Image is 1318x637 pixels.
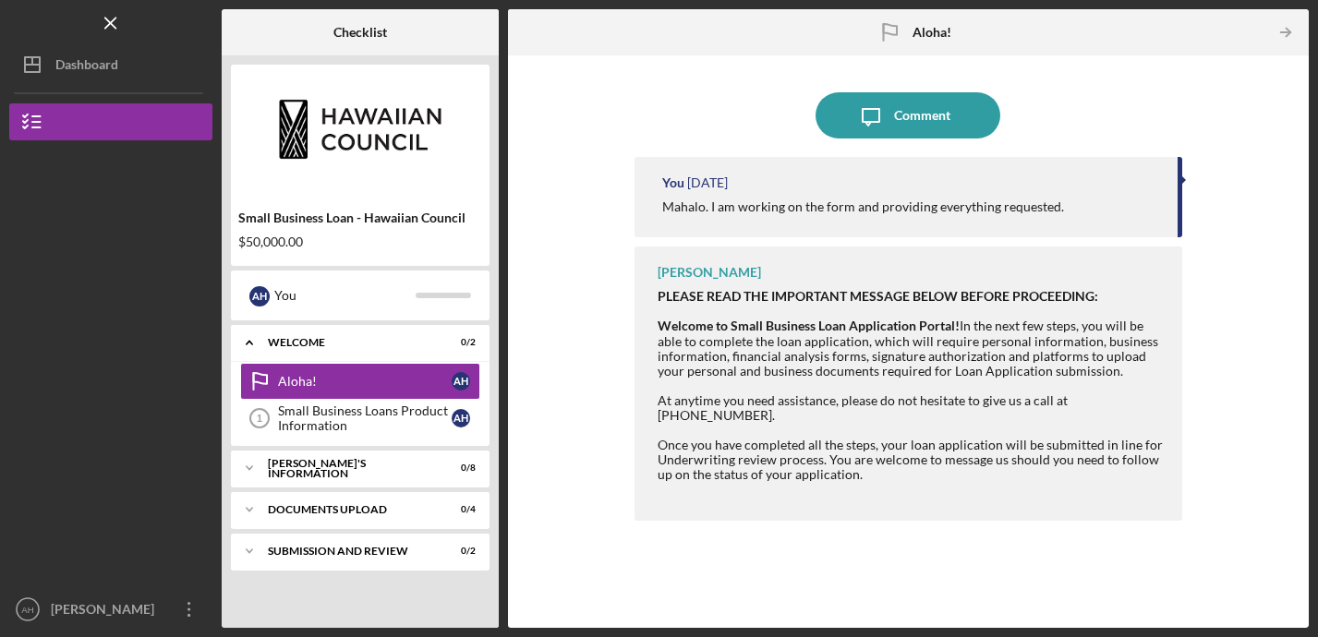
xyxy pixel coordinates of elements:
div: Mahalo. I am working on the form and providing everything requested. [662,199,1064,214]
tspan: 1 [257,413,262,424]
b: Aloha! [913,25,951,40]
button: Comment [816,92,1000,138]
b: Checklist [333,25,387,40]
time: 2025-09-25 20:40 [687,175,728,190]
div: [PERSON_NAME] [658,265,761,280]
div: 0 / 8 [442,463,476,474]
div: Comment [894,92,950,138]
div: 0 / 2 [442,337,476,348]
button: AH[PERSON_NAME] [9,591,212,628]
div: Once you have completed all the steps, your loan application will be submitted in line for Underw... [658,438,1164,482]
a: 1Small Business Loans Product InformationAH [240,400,480,437]
div: [PERSON_NAME] [46,591,166,632]
div: Small Business Loans Product Information [278,403,452,433]
div: At anytime you need assistance, please do not hesitate to give us a call at [PHONE_NUMBER]. [658,393,1164,423]
button: Dashboard [9,46,212,83]
div: Small Business Loan - Hawaiian Council [238,210,482,225]
div: 0 / 4 [442,504,476,515]
text: AH [21,605,33,615]
div: SUBMISSION AND REVIEW [268,546,429,557]
div: In the next few steps, you will be able to complete the loan application, which will require pers... [658,318,1164,378]
div: You [662,175,684,190]
div: Aloha! [278,374,452,389]
div: Dashboard [55,46,118,88]
div: DOCUMENTS UPLOAD [268,504,429,515]
div: $50,000.00 [238,234,482,249]
div: A H [452,409,470,427]
div: You [274,280,416,311]
a: Aloha!AH [240,363,480,400]
div: [PERSON_NAME]'S INFORMATION [268,458,429,479]
div: A H [452,372,470,391]
strong: Welcome to Small Business Loan Application Portal! [658,318,960,333]
img: Product logo [231,74,490,185]
div: WELCOME [268,337,429,348]
div: A H [249,286,270,306]
div: 0 / 2 [442,546,476,557]
strong: PLEASE READ THE IMPORTANT MESSAGE BELOW BEFORE PROCEEDING: [658,288,1098,304]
